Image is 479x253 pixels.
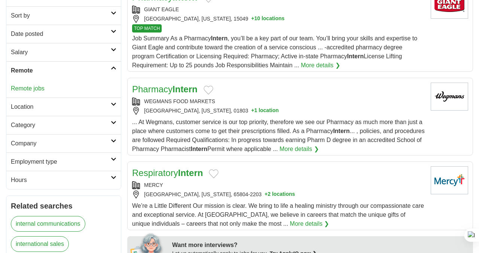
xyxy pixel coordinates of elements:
[132,119,425,152] span: ... At Wegmans, customer service is our top priority, therefore we see our Pharmacy as much more ...
[132,15,425,23] div: [GEOGRAPHIC_DATA], [US_STATE], 15049
[431,166,468,194] img: Mercy logo
[6,98,121,116] a: Location
[6,43,121,61] a: Salary
[211,35,228,41] strong: Intern
[132,191,425,198] div: [GEOGRAPHIC_DATA], [US_STATE], 65804-2203
[11,157,111,166] h2: Employment type
[11,176,111,185] h2: Hours
[347,53,363,59] strong: Intern
[11,216,85,232] a: internal communications
[172,241,469,250] div: Want more interviews?
[144,6,179,12] a: GIANT EAGLE
[191,146,207,152] strong: Intern
[209,169,219,178] button: Add to favorite jobs
[132,84,198,94] a: PharmacyIntern
[144,98,215,104] a: WEGMANS FOOD MARKETS
[6,25,121,43] a: Date posted
[11,102,111,111] h2: Location
[132,35,417,68] span: Job Summary As a Pharmacy , you’ll be a key part of our team. You’ll bring your skills and expert...
[265,191,295,198] button: +2 locations
[11,139,111,148] h2: Company
[265,191,268,198] span: +
[6,152,121,171] a: Employment type
[431,83,468,111] img: Wegmans Food Market logo
[6,116,121,134] a: Category
[280,145,319,154] a: More details ❯
[173,84,198,94] strong: Intern
[251,15,254,23] span: +
[132,107,425,115] div: [GEOGRAPHIC_DATA], [US_STATE], 01803
[333,128,350,134] strong: Intern
[132,203,424,227] span: We’re a Little Different Our mission is clear. We bring to life a healing ministry through our co...
[11,11,111,20] h2: Sort by
[290,219,329,228] a: More details ❯
[11,30,111,38] h2: Date posted
[144,182,163,188] a: MERCY
[6,6,121,25] a: Sort by
[301,61,340,70] a: More details ❯
[251,107,254,115] span: +
[132,168,203,178] a: RespiratoryIntern
[11,121,111,130] h2: Category
[11,236,69,252] a: international sales
[11,200,116,212] h2: Related searches
[11,85,45,92] a: Remote jobs
[251,107,279,115] button: +1 location
[6,61,121,80] a: Remote
[178,168,203,178] strong: Intern
[204,86,213,95] button: Add to favorite jobs
[132,24,162,33] span: TOP MATCH
[11,66,111,75] h2: Remote
[251,15,284,23] button: +10 locations
[6,171,121,189] a: Hours
[11,48,111,57] h2: Salary
[6,134,121,152] a: Company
